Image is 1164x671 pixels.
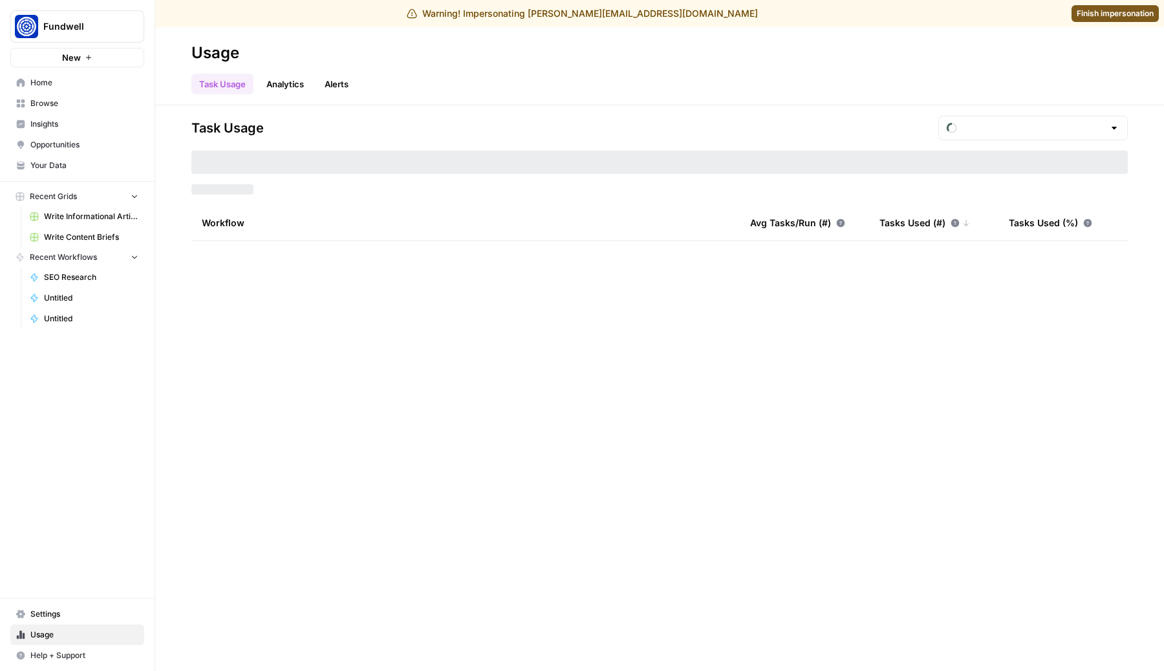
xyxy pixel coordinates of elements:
span: Write Informational Article [44,211,138,222]
span: Recent Workflows [30,251,97,263]
a: Your Data [10,155,144,176]
div: Avg Tasks/Run (#) [750,205,845,240]
div: Warning! Impersonating [PERSON_NAME][EMAIL_ADDRESS][DOMAIN_NAME] [407,7,758,20]
img: Fundwell Logo [15,15,38,38]
span: Recent Grids [30,191,77,202]
span: Help + Support [30,650,138,661]
span: Your Data [30,160,138,171]
a: Browse [10,93,144,114]
button: New [10,48,144,67]
a: Alerts [317,74,356,94]
a: Finish impersonation [1072,5,1159,22]
a: Settings [10,604,144,624]
span: Opportunities [30,139,138,151]
button: Recent Grids [10,187,144,206]
div: Tasks Used (%) [1009,205,1092,240]
div: Usage [191,43,239,63]
span: Write Content Briefs [44,231,138,243]
a: Untitled [24,288,144,308]
a: Task Usage [191,74,253,94]
span: Untitled [44,313,138,325]
span: Insights [30,118,138,130]
span: Settings [30,608,138,620]
a: Write Content Briefs [24,227,144,248]
a: Usage [10,624,144,645]
span: Home [30,77,138,89]
a: Home [10,72,144,93]
a: Insights [10,114,144,134]
button: Workspace: Fundwell [10,10,144,43]
span: Browse [30,98,138,109]
span: New [62,51,81,64]
span: Usage [30,629,138,641]
span: Finish impersonation [1077,8,1154,19]
a: SEO Research [24,267,144,288]
a: Untitled [24,308,144,329]
span: Untitled [44,292,138,304]
a: Analytics [259,74,312,94]
span: SEO Research [44,272,138,283]
button: Recent Workflows [10,248,144,267]
a: Opportunities [10,134,144,155]
div: Tasks Used (#) [879,205,970,240]
span: Task Usage [191,119,264,137]
div: Workflow [202,205,729,240]
span: Fundwell [43,20,122,33]
a: Write Informational Article [24,206,144,227]
button: Help + Support [10,645,144,666]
